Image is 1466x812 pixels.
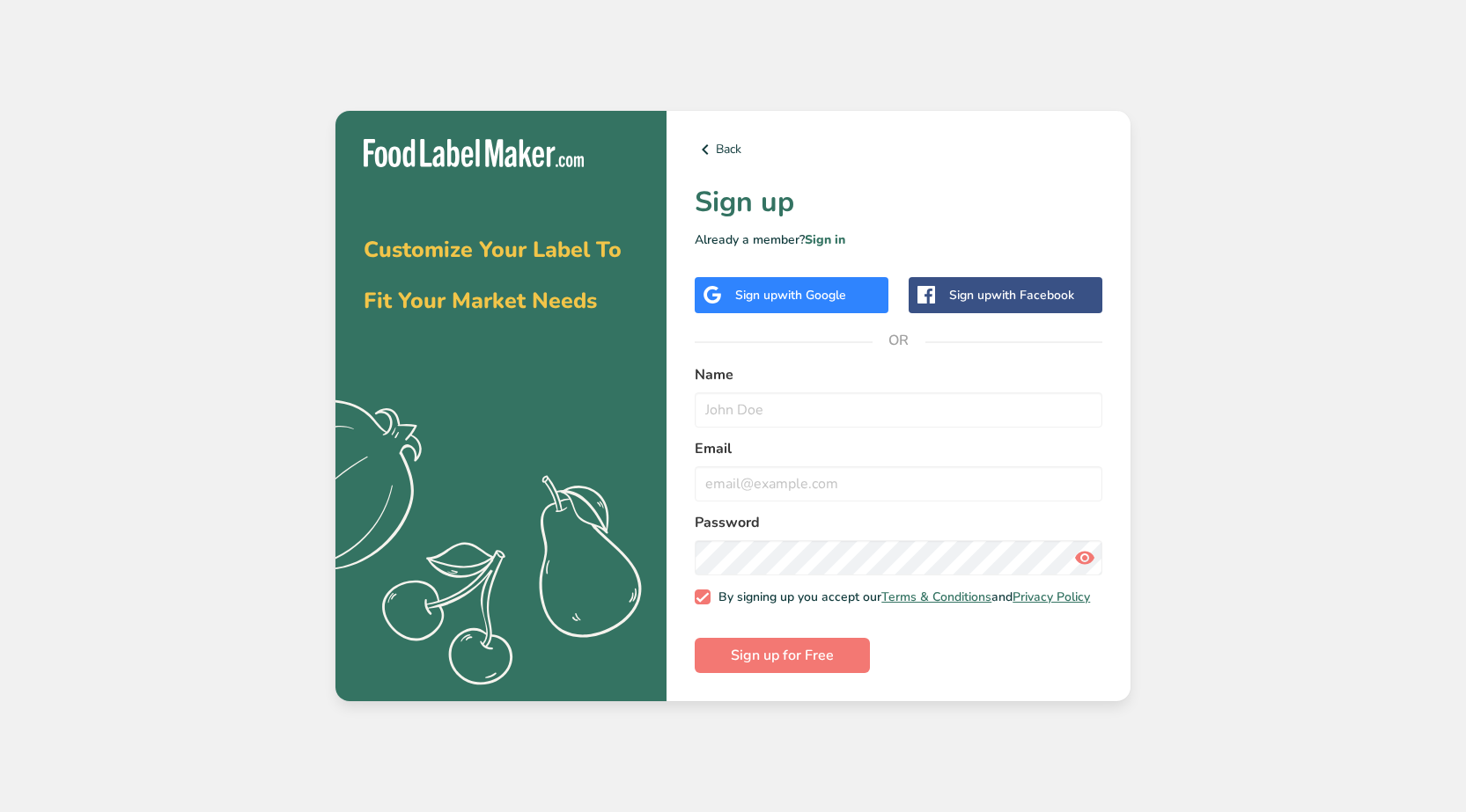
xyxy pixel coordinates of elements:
a: Privacy Policy [1013,589,1090,605]
button: Sign up for Free [695,638,870,673]
div: Sign up [735,286,846,304]
span: By signing up you accept our and [711,589,1091,605]
label: Email [695,438,1102,459]
a: Sign in [805,231,845,248]
span: OR [873,314,925,367]
p: Already a member? [695,230,1102,249]
a: Back [695,139,1102,160]
label: Password [695,512,1102,533]
span: Sign up for Free [731,645,834,666]
input: John Doe [695,392,1102,428]
input: email@example.com [695,466,1102,501]
div: Sign up [949,286,1074,304]
h1: Sign up [695,181,1102,223]
label: Name [695,364,1102,385]
span: with Google [777,287,846,304]
img: Food Label Maker [364,139,584,168]
span: with Facebook [991,287,1074,304]
a: Terms & Conditions [881,589,991,605]
span: Customize Your Label To Fit Your Market Needs [364,235,622,316]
